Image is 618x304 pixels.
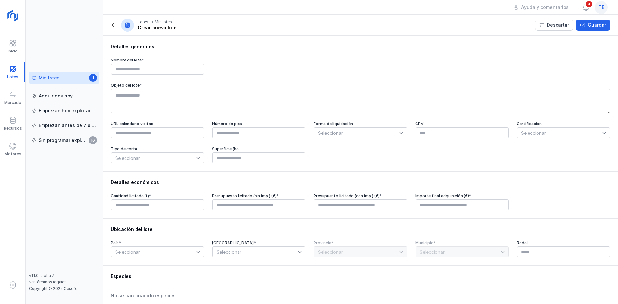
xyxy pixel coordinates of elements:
span: 16 [89,136,97,144]
div: Motores [5,152,21,157]
div: Nombre del lote [111,58,204,63]
div: Guardar [588,22,606,28]
span: Seleccionar [111,153,196,163]
span: te [598,4,604,11]
div: Adquiridos hoy [39,93,73,99]
button: Descartar [535,20,573,31]
div: Importe final adquisición (€) [415,193,509,198]
div: Detalles generales [111,43,610,50]
a: Ver términos legales [29,280,67,284]
div: v1.1.0-alpha.7 [29,273,99,278]
div: Detalles económicos [111,179,610,186]
div: Superficie (ha) [212,146,306,152]
div: Lotes [138,19,148,24]
button: Ayuda y comentarios [509,2,573,13]
div: Especies [111,273,610,280]
div: Cantidad licitada (t) [111,193,204,198]
div: Mercado [4,100,21,105]
div: Rodal [517,240,610,245]
div: Forma de liquidación [314,121,407,126]
div: Crear nuevo lote [138,24,177,31]
div: No se han añadido especies [111,292,610,299]
div: Presupuesto licitado (con imp.) (€) [314,193,407,198]
button: Guardar [576,20,610,31]
span: Seleccionar [517,128,602,138]
div: Objeto del lote [111,83,610,88]
span: 4 [585,0,593,8]
div: Ayuda y comentarios [521,4,569,11]
span: Seleccionar [111,247,196,257]
div: País [111,240,204,245]
div: Recursos [4,126,22,131]
div: Municipio [415,240,509,245]
div: Número de pies [212,121,306,126]
div: Provincia [314,240,407,245]
div: URL calendario visitas [111,121,204,126]
div: Mis lotes [39,75,60,81]
div: [GEOGRAPHIC_DATA] [212,240,306,245]
a: Mis lotes1 [29,72,99,84]
div: Descartar [547,22,569,28]
div: Certificación [517,121,610,126]
div: Empiezan antes de 7 días [39,122,97,129]
div: Tipo de corta [111,146,204,152]
div: Presupuesto licitado (sin imp.) (€) [212,193,306,198]
img: logoRight.svg [5,7,21,23]
span: 1 [89,74,97,82]
a: Sin programar explotación16 [29,134,99,146]
a: Empiezan antes de 7 días [29,120,99,131]
div: Ubicación del lote [111,226,610,233]
div: Empiezan hoy explotación [39,107,97,114]
span: Seleccionar [213,247,297,257]
div: Sin programar explotación [39,137,87,143]
a: Empiezan hoy explotación [29,105,99,116]
span: Seleccionar [314,128,399,138]
div: Copyright © 2025 Cesefor [29,286,99,291]
div: Inicio [8,49,18,54]
a: Adquiridos hoy [29,90,99,102]
div: CPV [415,121,509,126]
div: Mis lotes [155,19,172,24]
